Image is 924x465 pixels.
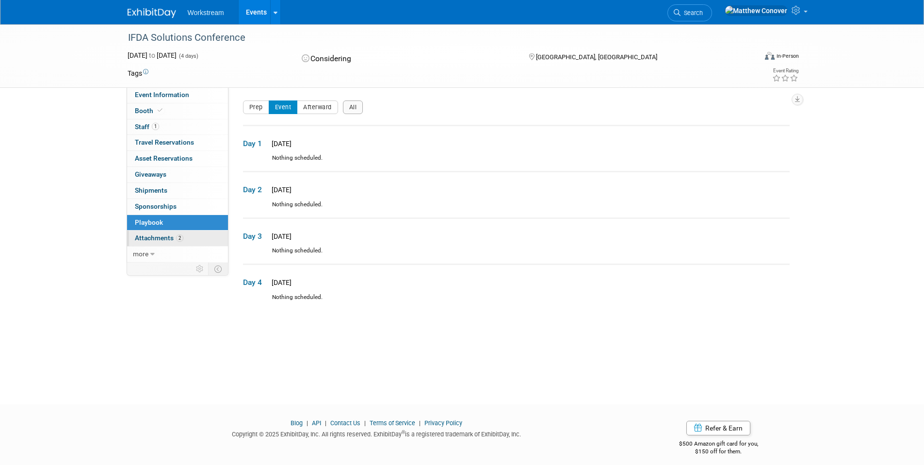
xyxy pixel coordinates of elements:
[127,87,228,103] a: Event Information
[765,52,775,60] img: Format-Inperson.png
[362,419,368,427] span: |
[243,100,269,114] button: Prep
[147,51,157,59] span: to
[176,234,183,242] span: 2
[269,186,292,194] span: [DATE]
[681,9,703,17] span: Search
[291,419,303,427] a: Blog
[243,293,790,310] div: Nothing scheduled.
[128,428,626,439] div: Copyright © 2025 ExhibitDay, Inc. All rights reserved. ExhibitDay is a registered trademark of Ex...
[243,184,267,195] span: Day 2
[135,170,166,178] span: Giveaways
[158,108,162,113] i: Booth reservation complete
[243,154,790,171] div: Nothing scheduled.
[135,218,163,226] span: Playbook
[133,250,148,258] span: more
[127,135,228,150] a: Travel Reservations
[402,430,405,435] sup: ®
[323,419,329,427] span: |
[725,5,788,16] img: Matthew Conover
[135,107,164,115] span: Booth
[127,183,228,199] a: Shipments
[128,8,176,18] img: ExhibitDay
[127,167,228,183] a: Giveaways
[343,100,363,114] button: All
[536,53,657,61] span: [GEOGRAPHIC_DATA], [GEOGRAPHIC_DATA]
[127,215,228,231] a: Playbook
[312,419,321,427] a: API
[135,234,183,242] span: Attachments
[127,151,228,166] a: Asset Reservations
[135,91,189,99] span: Event Information
[269,140,292,148] span: [DATE]
[135,154,193,162] span: Asset Reservations
[127,119,228,135] a: Staff1
[128,51,177,59] span: [DATE] [DATE]
[269,232,292,240] span: [DATE]
[125,29,742,47] div: IFDA Solutions Conference
[330,419,360,427] a: Contact Us
[686,421,750,435] a: Refer & Earn
[370,419,415,427] a: Terms of Service
[640,448,797,456] div: $150 off for them.
[135,186,167,194] span: Shipments
[128,68,148,78] td: Tags
[772,68,798,73] div: Event Rating
[135,202,177,210] span: Sponsorships
[135,123,159,131] span: Staff
[640,433,797,456] div: $500 Amazon gift card for you,
[152,123,159,130] span: 1
[243,277,267,288] span: Day 4
[192,263,209,275] td: Personalize Event Tab Strip
[188,9,224,17] span: Workstream
[243,200,790,217] div: Nothing scheduled.
[699,50,799,65] div: Event Format
[127,103,228,119] a: Booth
[208,263,228,275] td: Toggle Event Tabs
[269,100,298,114] button: Event
[297,100,338,114] button: Afterward
[127,231,228,246] a: Attachments2
[127,199,228,215] a: Sponsorships
[178,53,198,59] span: (4 days)
[424,419,462,427] a: Privacy Policy
[243,138,267,149] span: Day 1
[269,279,292,286] span: [DATE]
[243,247,790,264] div: Nothing scheduled.
[299,50,513,67] div: Considering
[776,52,799,60] div: In-Person
[304,419,310,427] span: |
[135,138,194,146] span: Travel Reservations
[667,4,712,21] a: Search
[127,247,228,262] a: more
[243,231,267,242] span: Day 3
[417,419,423,427] span: |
